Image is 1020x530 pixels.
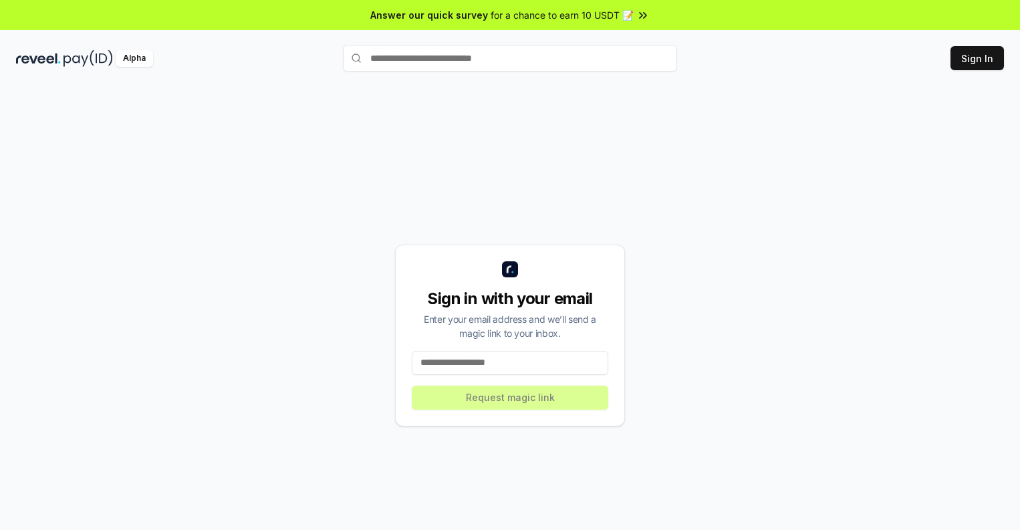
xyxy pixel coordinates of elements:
[63,50,113,67] img: pay_id
[116,50,153,67] div: Alpha
[502,261,518,277] img: logo_small
[370,8,488,22] span: Answer our quick survey
[412,312,608,340] div: Enter your email address and we’ll send a magic link to your inbox.
[950,46,1004,70] button: Sign In
[491,8,634,22] span: for a chance to earn 10 USDT 📝
[16,50,61,67] img: reveel_dark
[412,288,608,309] div: Sign in with your email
